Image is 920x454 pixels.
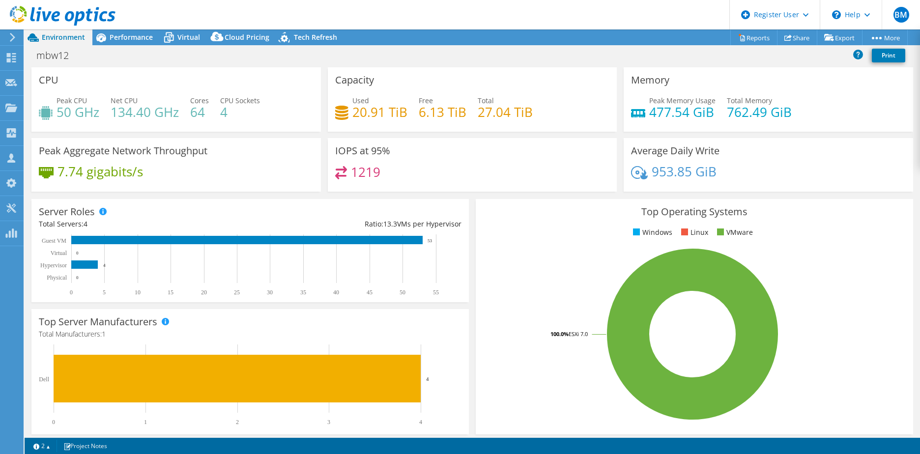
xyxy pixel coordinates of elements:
[478,96,494,105] span: Total
[102,329,106,339] span: 1
[42,32,85,42] span: Environment
[225,32,269,42] span: Cloud Pricing
[727,107,792,117] h4: 762.49 GiB
[352,107,407,117] h4: 20.91 TiB
[478,107,533,117] h4: 27.04 TiB
[649,107,716,117] h4: 477.54 GiB
[335,75,374,85] h3: Capacity
[51,250,67,256] text: Virtual
[267,289,273,296] text: 30
[483,206,906,217] h3: Top Operating Systems
[39,376,49,383] text: Dell
[39,219,250,229] div: Total Servers:
[426,376,429,382] text: 4
[57,166,143,177] h4: 7.74 gigabits/s
[220,107,260,117] h4: 4
[57,440,114,452] a: Project Notes
[367,289,373,296] text: 45
[110,32,153,42] span: Performance
[220,96,260,105] span: CPU Sockets
[168,289,173,296] text: 15
[400,289,405,296] text: 50
[103,263,106,268] text: 4
[383,219,397,228] span: 13.3
[39,206,95,217] h3: Server Roles
[47,274,67,281] text: Physical
[335,145,390,156] h3: IOPS at 95%
[419,96,433,105] span: Free
[236,419,239,426] text: 2
[42,237,66,244] text: Guest VM
[727,96,772,105] span: Total Memory
[832,10,841,19] svg: \n
[294,32,337,42] span: Tech Refresh
[52,419,55,426] text: 0
[777,30,817,45] a: Share
[111,96,138,105] span: Net CPU
[715,227,753,238] li: VMware
[631,75,669,85] h3: Memory
[300,289,306,296] text: 35
[433,289,439,296] text: 55
[84,219,87,228] span: 4
[631,227,672,238] li: Windows
[550,330,569,338] tspan: 100.0%
[862,30,908,45] a: More
[234,289,240,296] text: 25
[111,107,179,117] h4: 134.40 GHz
[39,329,461,340] h4: Total Manufacturers:
[569,330,588,338] tspan: ESXi 7.0
[70,289,73,296] text: 0
[103,289,106,296] text: 5
[27,440,57,452] a: 2
[144,419,147,426] text: 1
[57,107,99,117] h4: 50 GHz
[817,30,862,45] a: Export
[631,145,719,156] h3: Average Daily Write
[649,96,716,105] span: Peak Memory Usage
[419,419,422,426] text: 4
[39,145,207,156] h3: Peak Aggregate Network Throughput
[190,96,209,105] span: Cores
[135,289,141,296] text: 10
[893,7,909,23] span: BM
[250,219,461,229] div: Ratio: VMs per Hypervisor
[57,96,87,105] span: Peak CPU
[652,166,717,177] h4: 953.85 GiB
[428,238,432,243] text: 53
[333,289,339,296] text: 40
[419,107,466,117] h4: 6.13 TiB
[352,96,369,105] span: Used
[730,30,777,45] a: Reports
[327,419,330,426] text: 3
[872,49,905,62] a: Print
[201,289,207,296] text: 20
[39,316,157,327] h3: Top Server Manufacturers
[39,75,58,85] h3: CPU
[32,50,84,61] h1: mbw12
[76,275,79,280] text: 0
[351,167,380,177] h4: 1219
[76,251,79,255] text: 0
[679,227,708,238] li: Linux
[177,32,200,42] span: Virtual
[40,262,67,269] text: Hypervisor
[190,107,209,117] h4: 64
